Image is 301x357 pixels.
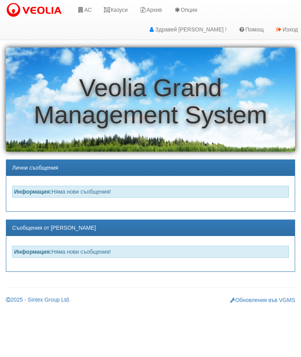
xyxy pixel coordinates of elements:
div: Съобщения от [PERSON_NAME] [6,220,295,236]
h1: Veolia Grand Management System [6,74,295,129]
a: 2025 - Sintex Group Ltd. [6,297,71,303]
a: Здравей [PERSON_NAME] ! [142,20,232,39]
div: Лични съобщения [6,160,295,176]
div: Няма нови съобщения! [12,186,289,198]
strong: Информация: [14,249,52,255]
a: Помощ [232,20,270,39]
div: Няма нови съобщения! [12,246,289,258]
strong: Информация: [14,189,52,195]
a: Обновления във VGMS [230,297,295,303]
img: VeoliaLogo.png [6,2,65,18]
